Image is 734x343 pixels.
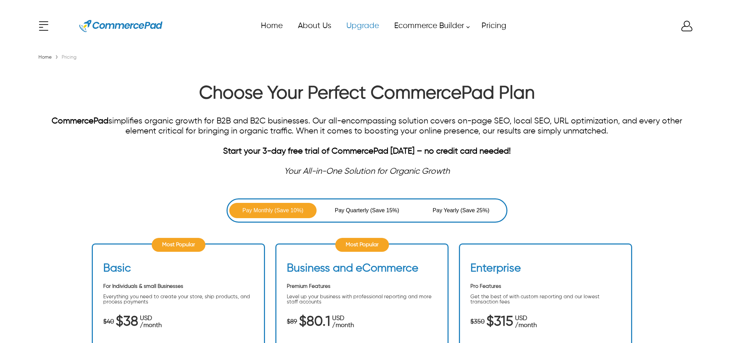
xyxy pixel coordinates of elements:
[52,117,108,125] a: CommercePad
[116,319,138,326] span: $38
[332,315,354,322] span: USD
[103,262,131,278] h2: Basic
[299,319,330,326] span: $80.1
[515,315,537,322] span: USD
[433,206,460,215] span: Pay Yearly
[417,203,505,218] button: Pay Yearly (Save 25%)
[324,203,411,218] button: Pay Quarterly (Save 15%)
[335,238,389,252] div: Most Popular
[103,319,114,326] span: $40
[60,54,78,61] div: Pricing
[290,18,338,34] a: About Us
[284,167,450,175] em: Your All-in-One Solution for Organic Growth
[37,83,697,108] h1: Choose Your Perfect CommercePad Plan
[287,284,437,289] p: Premium Features
[287,262,418,278] h2: Business and eCommerce
[55,52,58,62] span: ›
[229,203,317,218] button: Pay Monthly (Save 10%)
[274,206,303,215] span: (Save 10%)
[140,315,162,322] span: USD
[338,18,386,34] a: Upgrade
[68,10,174,42] a: Website Logo for Commerce Pad
[474,18,514,34] a: Pricing
[332,322,354,329] span: /month
[151,238,205,252] div: Most Popular
[223,147,511,155] strong: Start your 3-day free trial of CommercePad [DATE] – no credit card needed!
[103,284,254,289] p: For Individuals & small Businesses
[253,18,290,34] a: Home
[515,322,537,329] span: /month
[486,319,513,326] span: $315
[470,262,521,278] h2: Enterprise
[470,294,621,305] p: Get the best of with custom reporting and our lowest transaction fees
[470,319,485,326] span: $350
[79,10,162,42] img: Website Logo for Commerce Pad
[37,116,697,146] div: simplifies organic growth for B2B and B2C businesses. Our all-encompassing solution covers on-pag...
[370,206,399,215] span: (Save 15%)
[470,284,621,289] p: Pro Features
[287,319,297,326] span: $89
[242,206,275,215] span: Pay Monthly
[140,322,162,329] span: /month
[386,18,474,34] a: Ecommerce Builder
[287,294,437,305] p: Level up your business with professional reporting and more staff accounts
[460,206,489,215] span: (Save 25%)
[335,206,370,215] span: Pay Quarterly
[103,294,254,305] p: Everything you need to create your store, ship products, and process payments
[37,55,53,60] a: Home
